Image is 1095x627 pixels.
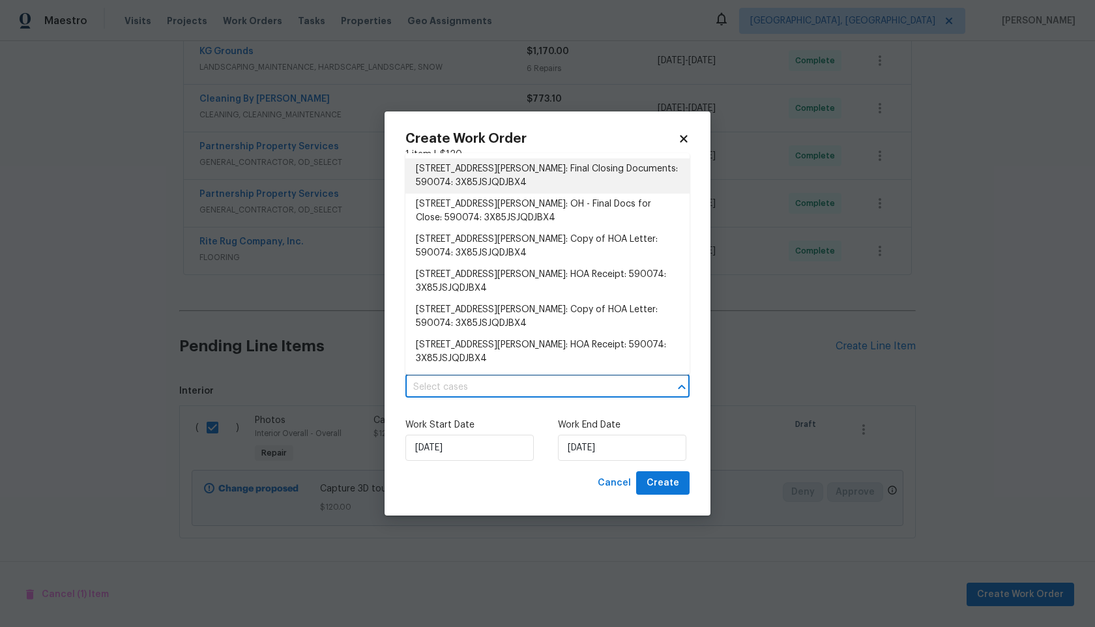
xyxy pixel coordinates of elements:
input: Select cases [405,377,653,398]
label: Work End Date [558,418,690,431]
div: 1 item | [405,148,690,161]
li: [STREET_ADDRESS][PERSON_NAME]: HOA Receipt: 590074: 3X85JSJQDJBX4 [405,264,690,299]
button: Cancel [592,471,636,495]
span: Create [647,475,679,491]
span: $ 120 [440,150,462,159]
li: [STREET_ADDRESS][PERSON_NAME]: Copy of HOA Letter: 590074: 3X85JSJQDJBX4 [405,229,690,264]
input: M/D/YYYY [558,435,686,461]
span: Cancel [598,475,631,491]
label: Work Start Date [405,418,537,431]
button: Close [673,378,691,396]
li: [STREET_ADDRESS][PERSON_NAME]: OH - Final Docs for Close: 590074: 3X85JSJQDJBX4 [405,194,690,229]
li: [STREET_ADDRESS][PERSON_NAME]: Copy of HOA Letter: 590074: 3X85JSJQDJBX4 [405,299,690,334]
input: M/D/YYYY [405,435,534,461]
li: [STREET_ADDRESS][PERSON_NAME]: Final Closing Documents: 590074: 3X85JSJQDJBX4 [405,158,690,194]
button: Create [636,471,690,495]
h2: Create Work Order [405,132,678,145]
li: [STREET_ADDRESS][PERSON_NAME]: HOA Receipt: 590074: 3X85JSJQDJBX4 [405,334,690,370]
